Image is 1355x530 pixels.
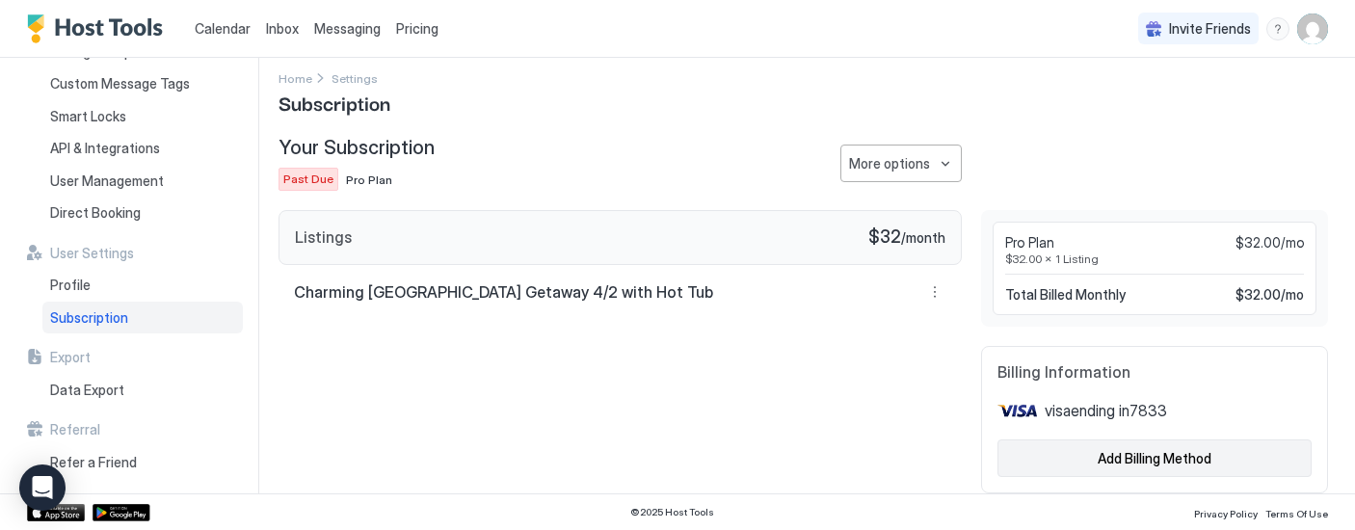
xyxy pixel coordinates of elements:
[42,302,243,334] a: Subscription
[266,20,299,37] span: Inbox
[279,88,390,117] span: Subscription
[1005,252,1304,266] span: $32.00 x 1 Listing
[332,67,378,88] div: Breadcrumb
[923,280,946,304] button: More options
[27,504,85,521] a: App Store
[346,172,392,187] span: Pro Plan
[50,172,164,190] span: User Management
[27,14,172,43] a: Host Tools Logo
[42,67,243,100] a: Custom Message Tags
[42,100,243,133] a: Smart Locks
[42,197,243,229] a: Direct Booking
[923,280,946,304] div: menu
[396,20,438,38] span: Pricing
[1235,286,1304,304] span: $32.00 / mo
[266,18,299,39] a: Inbox
[1194,502,1258,522] a: Privacy Policy
[279,136,435,160] span: Your Subscription
[50,349,91,366] span: Export
[279,67,312,88] div: Breadcrumb
[314,20,381,37] span: Messaging
[283,171,333,188] span: Past Due
[1266,17,1289,40] div: menu
[1265,508,1328,519] span: Terms Of Use
[901,229,945,247] span: / month
[1045,401,1167,420] span: visa ending in 7833
[93,504,150,521] a: Google Play Store
[50,75,190,93] span: Custom Message Tags
[279,71,312,86] span: Home
[332,71,378,86] span: Settings
[195,20,251,37] span: Calendar
[332,67,378,88] a: Settings
[1235,234,1304,252] span: $32.00/mo
[1194,508,1258,519] span: Privacy Policy
[19,464,66,511] div: Open Intercom Messenger
[50,309,128,327] span: Subscription
[868,226,901,249] span: $32
[840,145,962,182] div: menu
[997,362,1312,382] span: Billing Information
[42,165,243,198] a: User Management
[42,269,243,302] a: Profile
[50,382,124,399] span: Data Export
[849,153,930,173] div: More options
[997,439,1312,477] button: Add Billing Method
[50,204,141,222] span: Direct Booking
[195,18,251,39] a: Calendar
[997,397,1037,424] img: visa
[42,132,243,165] a: API & Integrations
[294,282,713,302] span: Charming [GEOGRAPHIC_DATA] Getaway 4/2 with Hot Tub
[50,421,100,438] span: Referral
[50,454,137,471] span: Refer a Friend
[50,140,160,157] span: API & Integrations
[50,245,134,262] span: User Settings
[840,145,962,182] button: More options
[630,506,714,518] span: © 2025 Host Tools
[279,67,312,88] a: Home
[1265,502,1328,522] a: Terms Of Use
[1005,234,1054,252] span: Pro Plan
[1098,448,1211,468] div: Add Billing Method
[42,374,243,407] a: Data Export
[50,277,91,294] span: Profile
[50,108,126,125] span: Smart Locks
[295,227,352,247] span: Listings
[314,18,381,39] a: Messaging
[1169,20,1251,38] span: Invite Friends
[1297,13,1328,44] div: User profile
[42,446,243,479] a: Refer a Friend
[1005,286,1126,304] span: Total Billed Monthly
